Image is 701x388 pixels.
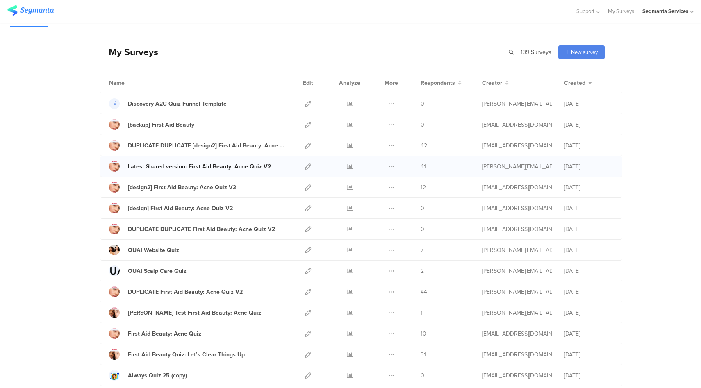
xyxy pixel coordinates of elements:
[642,7,688,15] div: Segmanta Services
[421,79,455,87] span: Respondents
[128,371,187,380] div: Always Quiz 25 (copy)
[109,307,261,318] a: [PERSON_NAME] Test First Aid Beauty: Acne Quiz
[564,288,613,296] div: [DATE]
[521,48,551,57] span: 139 Surveys
[109,203,233,213] a: [design] First Aid Beauty: Acne Quiz V2
[564,79,585,87] span: Created
[564,120,613,129] div: [DATE]
[421,204,424,213] span: 0
[421,371,424,380] span: 0
[421,350,426,359] span: 31
[109,245,179,255] a: OUAI Website Quiz
[382,73,400,93] div: More
[482,120,552,129] div: gillat@segmanta.com
[109,140,287,151] a: DUPLICATE DUPLICATE [design2] First Aid Beauty: Acne Quiz V2
[109,79,158,87] div: Name
[421,329,426,338] span: 10
[564,100,613,108] div: [DATE]
[564,267,613,275] div: [DATE]
[564,371,613,380] div: [DATE]
[576,7,594,15] span: Support
[482,162,552,171] div: riel@segmanta.com
[421,267,424,275] span: 2
[128,100,227,108] div: Discovery A2C Quiz Funnel Template
[109,161,271,172] a: Latest Shared version: First Aid Beauty: Acne Quiz V2
[482,225,552,234] div: gillat@segmanta.com
[515,48,519,57] span: |
[128,267,187,275] div: OUAI Scalp Care Quiz
[421,79,462,87] button: Respondents
[564,79,592,87] button: Created
[564,204,613,213] div: [DATE]
[421,288,427,296] span: 44
[564,246,613,254] div: [DATE]
[128,141,287,150] div: DUPLICATE DUPLICATE [design2] First Aid Beauty: Acne Quiz V2
[482,371,552,380] div: gillat@segmanta.com
[564,141,613,150] div: [DATE]
[128,350,245,359] div: First Aid Beauty Quiz: Let’s Clear Things Up
[109,370,187,381] a: Always Quiz 25 (copy)
[109,119,194,130] a: [backup] First Aid Beauty
[482,204,552,213] div: gillat@segmanta.com
[482,329,552,338] div: channelle@segmanta.com
[421,225,424,234] span: 0
[482,183,552,192] div: gillat@segmanta.com
[128,309,261,317] div: Riel Test First Aid Beauty: Acne Quiz
[421,141,427,150] span: 42
[128,288,243,296] div: DUPLICATE First Aid Beauty: Acne Quiz V2
[571,48,598,56] span: New survey
[482,288,552,296] div: riel@segmanta.com
[564,309,613,317] div: [DATE]
[421,309,423,317] span: 1
[482,309,552,317] div: riel@segmanta.com
[564,225,613,234] div: [DATE]
[109,265,187,276] a: OUAI Scalp Care Quiz
[299,73,317,93] div: Edit
[128,162,271,171] div: Latest Shared version: First Aid Beauty: Acne Quiz V2
[482,79,502,87] span: Creator
[109,286,243,297] a: DUPLICATE First Aid Beauty: Acne Quiz V2
[482,267,552,275] div: riel@segmanta.com
[109,224,275,234] a: DUPLICATE DUPLICATE First Aid Beauty: Acne Quiz V2
[109,328,201,339] a: First Aid Beauty: Acne Quiz
[564,183,613,192] div: [DATE]
[421,162,426,171] span: 41
[337,73,362,93] div: Analyze
[482,100,552,108] div: riel@segmanta.com
[421,120,424,129] span: 0
[128,329,201,338] div: First Aid Beauty: Acne Quiz
[564,162,613,171] div: [DATE]
[128,120,194,129] div: [backup] First Aid Beauty
[421,246,423,254] span: 7
[128,225,275,234] div: DUPLICATE DUPLICATE First Aid Beauty: Acne Quiz V2
[482,246,552,254] div: riel@segmanta.com
[482,141,552,150] div: gillat@segmanta.com
[7,5,54,16] img: segmanta logo
[128,183,236,192] div: [design2] First Aid Beauty: Acne Quiz V2
[100,45,158,59] div: My Surveys
[128,246,179,254] div: OUAI Website Quiz
[482,350,552,359] div: eliran@segmanta.com
[421,183,426,192] span: 12
[421,100,424,108] span: 0
[564,350,613,359] div: [DATE]
[564,329,613,338] div: [DATE]
[109,98,227,109] a: Discovery A2C Quiz Funnel Template
[482,79,509,87] button: Creator
[109,182,236,193] a: [design2] First Aid Beauty: Acne Quiz V2
[128,204,233,213] div: [design] First Aid Beauty: Acne Quiz V2
[109,349,245,360] a: First Aid Beauty Quiz: Let’s Clear Things Up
